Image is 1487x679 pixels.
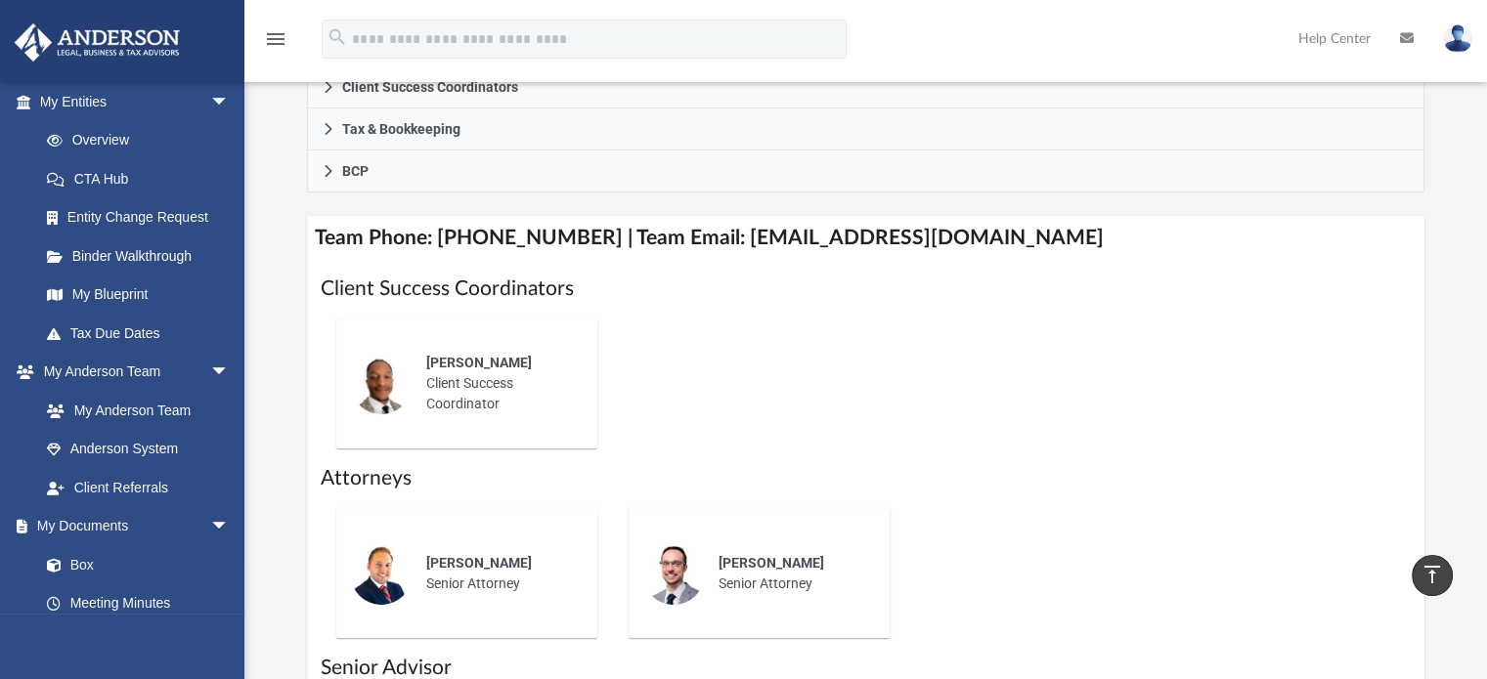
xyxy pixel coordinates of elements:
[342,122,460,136] span: Tax & Bookkeeping
[719,555,824,571] span: [PERSON_NAME]
[27,314,259,353] a: Tax Due Dates
[9,23,186,62] img: Anderson Advisors Platinum Portal
[307,108,1425,150] a: Tax & Bookkeeping
[413,539,584,608] div: Senior Attorney
[321,464,1412,492] h1: Attorneys
[210,353,249,393] span: arrow_drop_down
[27,430,249,469] a: Anderson System
[350,542,413,605] img: thumbnail
[264,37,287,51] a: menu
[307,216,1425,260] h4: Team Phone: [PHONE_NUMBER] | Team Email: [EMAIL_ADDRESS][DOMAIN_NAME]
[27,276,249,315] a: My Blueprint
[350,352,413,414] img: thumbnail
[27,236,259,276] a: Binder Walkthrough
[426,555,532,571] span: [PERSON_NAME]
[27,545,240,584] a: Box
[14,507,249,546] a: My Documentsarrow_drop_down
[210,82,249,122] span: arrow_drop_down
[27,584,249,623] a: Meeting Minutes
[321,275,1412,303] h1: Client Success Coordinators
[342,164,369,178] span: BCP
[1421,563,1444,586] i: vertical_align_top
[14,353,249,392] a: My Anderson Teamarrow_drop_down
[307,66,1425,108] a: Client Success Coordinators
[1443,24,1472,53] img: User Pic
[27,391,240,430] a: My Anderson Team
[642,542,705,605] img: thumbnail
[1412,555,1453,596] a: vertical_align_top
[210,507,249,547] span: arrow_drop_down
[14,82,259,121] a: My Entitiesarrow_drop_down
[413,339,584,428] div: Client Success Coordinator
[27,198,259,237] a: Entity Change Request
[264,27,287,51] i: menu
[27,121,259,160] a: Overview
[307,150,1425,192] a: BCP
[327,26,348,48] i: search
[705,539,876,608] div: Senior Attorney
[27,468,249,507] a: Client Referrals
[426,355,532,370] span: [PERSON_NAME]
[342,80,518,94] span: Client Success Coordinators
[27,159,259,198] a: CTA Hub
